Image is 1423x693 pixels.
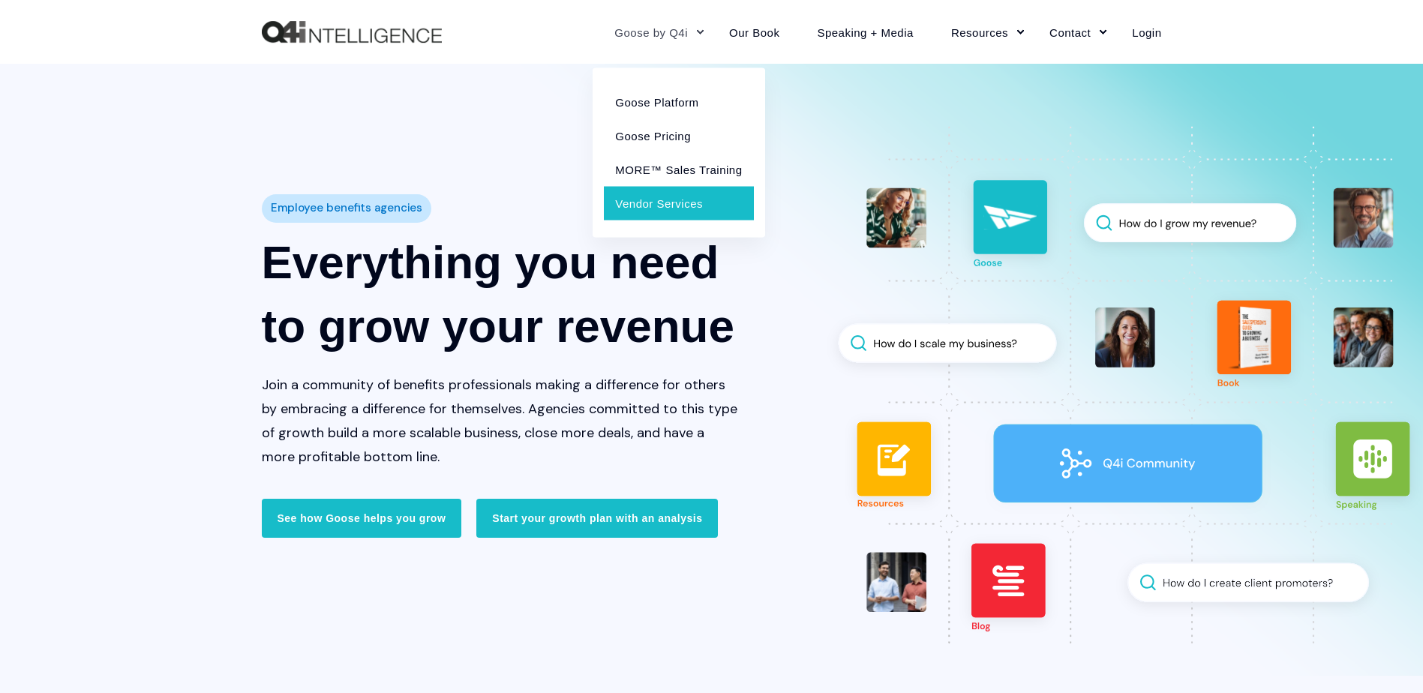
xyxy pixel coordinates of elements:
[262,21,442,43] img: Q4intelligence, LLC logo
[604,152,753,186] a: MORE™ Sales Training
[604,186,753,220] a: Vendor Services
[604,85,753,118] a: Goose Platform
[262,373,739,469] p: Join a community of benefits professionals making a difference for others by embracing a differen...
[262,21,442,43] a: Back to Home
[262,499,462,538] a: See how Goose helps you grow
[271,197,422,219] span: Employee benefits agencies
[476,499,718,538] a: Start your growth plan with an analysis
[262,230,739,358] h1: Everything you need to grow your revenue
[604,118,753,152] a: Goose Pricing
